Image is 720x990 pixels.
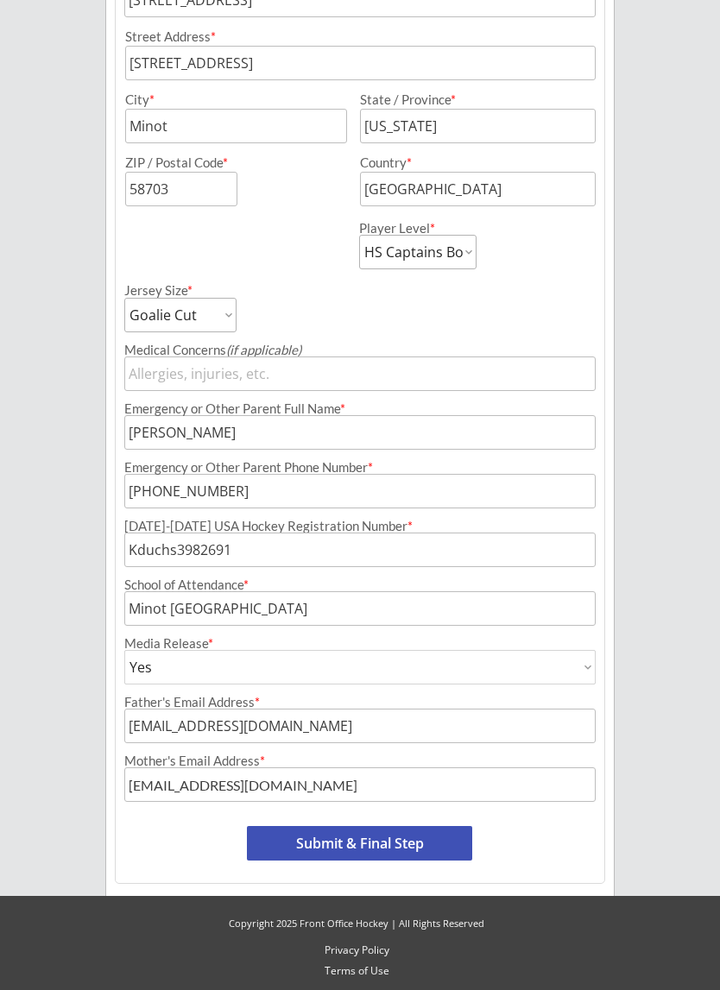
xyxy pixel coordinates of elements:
[124,461,596,474] div: Emergency or Other Parent Phone Number
[124,520,596,533] div: [DATE]-[DATE] USA Hockey Registration Number
[317,943,397,958] a: Privacy Policy
[359,222,477,235] div: Player Level
[124,637,596,650] div: Media Release
[124,578,596,591] div: School of Attendance
[124,696,596,709] div: Father's Email Address
[124,284,213,297] div: Jersey Size
[125,93,344,106] div: City
[124,402,596,415] div: Emergency or Other Parent Full Name
[124,356,596,391] input: Allergies, injuries, etc.
[125,30,596,43] div: Street Address
[125,156,344,169] div: ZIP / Postal Code
[212,917,501,930] div: Copyright 2025 Front Office Hockey | All Rights Reserved
[226,342,301,357] em: (if applicable)
[317,964,397,979] a: Terms of Use
[360,156,575,169] div: Country
[247,826,472,861] button: Submit & Final Step
[124,344,596,356] div: Medical Concerns
[360,93,575,106] div: State / Province
[124,754,596,767] div: Mother's Email Address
